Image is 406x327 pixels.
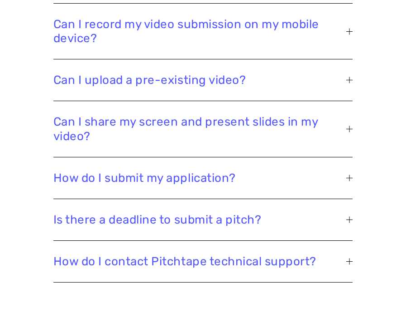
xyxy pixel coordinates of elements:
button: How do I contact Pitchtape technical support? [53,241,353,282]
button: Can I record my video submission on my mobile device? [53,4,353,59]
span: Can I record my video submission on my mobile device? [53,17,347,45]
span: How do I contact Pitchtape technical support? [53,254,347,268]
button: Can I share my screen and present slides in my video? [53,101,353,156]
span: Can I upload a pre-existing video? [53,73,347,87]
button: Is there a deadline to submit a pitch? [53,199,353,240]
span: How do I submit my application? [53,171,347,185]
button: How do I submit my application? [53,157,353,199]
iframe: Chat Widget [361,283,406,327]
span: Is there a deadline to submit a pitch? [53,213,347,227]
span: Can I share my screen and present slides in my video? [53,115,347,143]
button: Can I upload a pre-existing video? [53,59,353,101]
